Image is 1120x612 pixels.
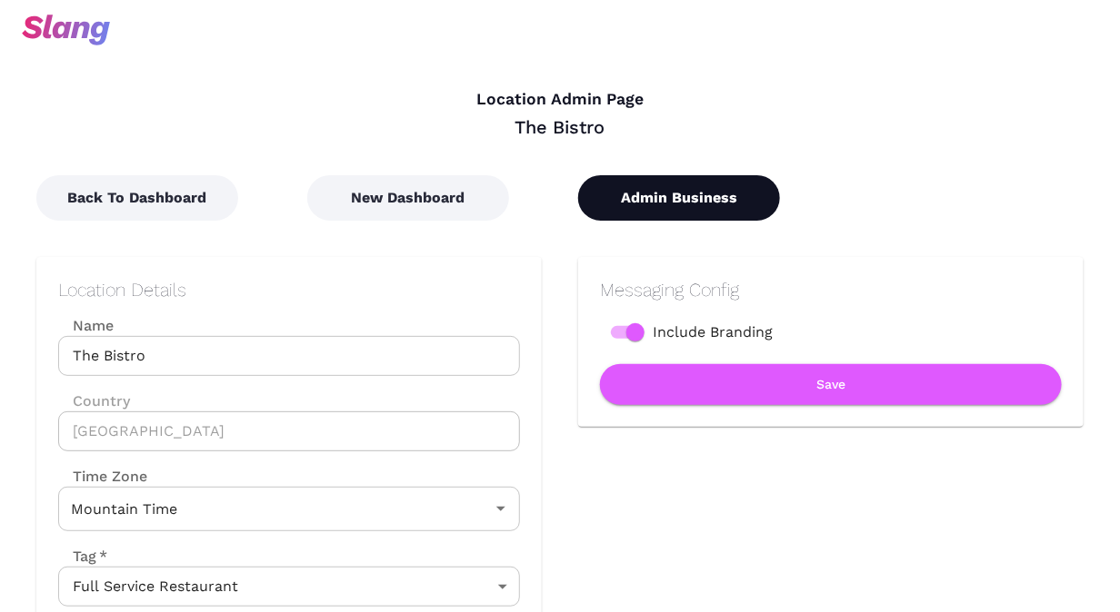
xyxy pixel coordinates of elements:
[36,175,238,221] button: Back To Dashboard
[58,390,520,411] label: Country
[36,115,1084,139] div: The Bistro
[600,279,1062,301] h2: Messaging Config
[58,567,520,607] div: Full Service Restaurant
[307,189,509,206] a: New Dashboard
[653,321,773,343] span: Include Branding
[488,496,514,521] button: Open
[600,364,1062,405] button: Save
[36,90,1084,110] h4: Location Admin Page
[578,189,780,206] a: Admin Business
[22,15,110,45] img: svg+xml;base64,PHN2ZyB3aWR0aD0iOTciIGhlaWdodD0iMzQiIHZpZXdCb3g9IjAgMCA5NyAzNCIgZmlsbD0ibm9uZSIgeG...
[58,279,520,301] h2: Location Details
[578,175,780,221] button: Admin Business
[307,175,509,221] button: New Dashboard
[58,546,107,567] label: Tag
[36,189,238,206] a: Back To Dashboard
[58,315,520,336] label: Name
[58,466,520,487] label: Time Zone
